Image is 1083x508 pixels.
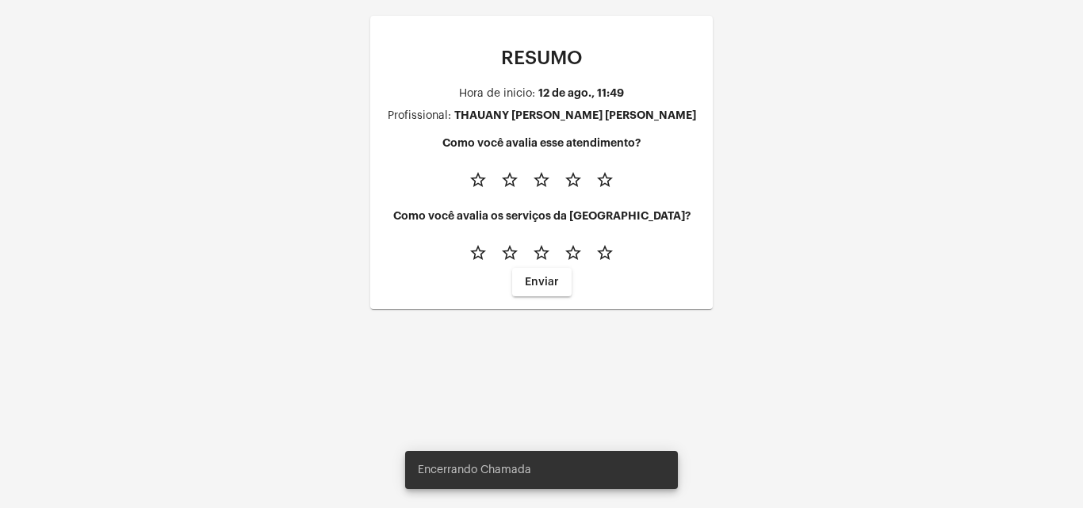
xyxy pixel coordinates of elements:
[469,243,488,262] mat-icon: star_border
[383,210,700,222] h4: Como você avalia os serviços da [GEOGRAPHIC_DATA]?
[564,170,583,189] mat-icon: star_border
[418,462,531,478] span: Encerrando Chamada
[595,243,614,262] mat-icon: star_border
[538,87,624,99] div: 12 de ago., 11:49
[512,268,572,296] button: Enviar
[500,170,519,189] mat-icon: star_border
[525,277,559,288] span: Enviar
[388,110,451,122] div: Profissional:
[532,243,551,262] mat-icon: star_border
[469,170,488,189] mat-icon: star_border
[595,170,614,189] mat-icon: star_border
[500,243,519,262] mat-icon: star_border
[383,137,700,149] h4: Como você avalia esse atendimento?
[532,170,551,189] mat-icon: star_border
[564,243,583,262] mat-icon: star_border
[383,48,700,68] p: RESUMO
[459,88,535,100] div: Hora de inicio:
[454,109,696,121] div: THAUANY [PERSON_NAME] [PERSON_NAME]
